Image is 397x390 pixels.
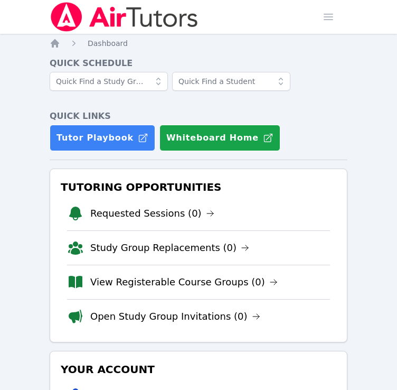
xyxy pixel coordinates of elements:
[50,2,199,32] img: Air Tutors
[90,309,260,324] a: Open Study Group Invitations (0)
[50,57,347,70] h4: Quick Schedule
[88,38,128,49] a: Dashboard
[59,360,338,379] h3: Your Account
[90,275,278,290] a: View Registerable Course Groups (0)
[159,125,280,151] button: Whiteboard Home
[50,110,347,123] h4: Quick Links
[50,38,347,49] nav: Breadcrumb
[90,206,214,221] a: Requested Sessions (0)
[172,72,290,91] input: Quick Find a Student
[50,72,168,91] input: Quick Find a Study Group
[50,125,155,151] a: Tutor Playbook
[90,240,249,255] a: Study Group Replacements (0)
[88,39,128,48] span: Dashboard
[59,178,338,197] h3: Tutoring Opportunities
